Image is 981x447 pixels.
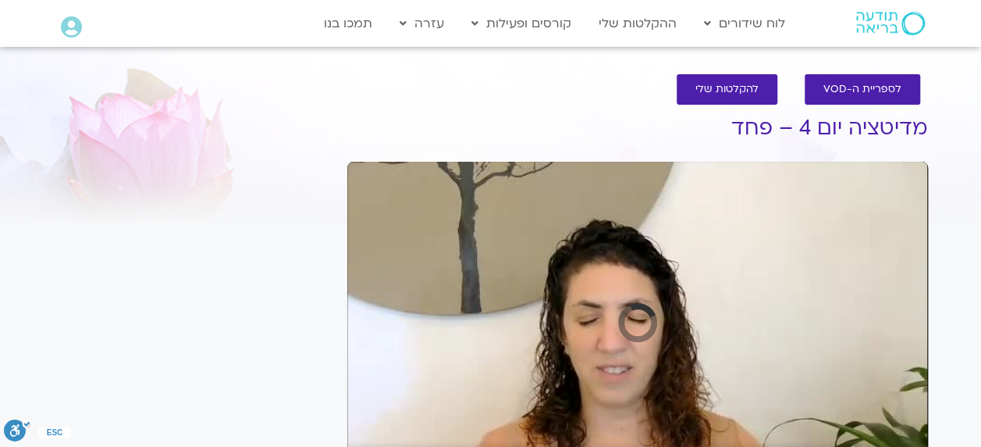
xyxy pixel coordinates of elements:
[591,9,684,38] a: ההקלטות שלי
[823,84,901,95] span: לספריית ה-VOD
[856,12,925,35] img: תודעה בריאה
[677,74,777,105] a: להקלטות שלי
[392,9,452,38] a: עזרה
[696,9,793,38] a: לוח שידורים
[695,84,759,95] span: להקלטות שלי
[464,9,579,38] a: קורסים ופעילות
[805,74,920,105] a: לספריית ה-VOD
[347,116,928,140] h1: מדיטציה יום 4 – פחד
[316,9,380,38] a: תמכו בנו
